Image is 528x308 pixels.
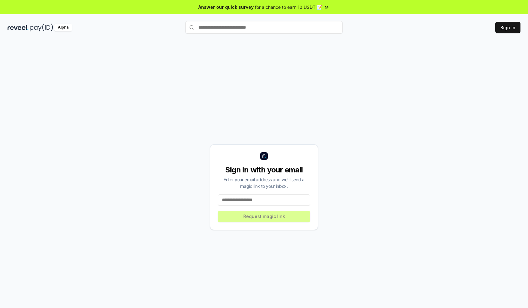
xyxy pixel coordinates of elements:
[30,24,53,31] img: pay_id
[495,22,520,33] button: Sign In
[198,4,254,10] span: Answer our quick survey
[218,165,310,175] div: Sign in with your email
[8,24,29,31] img: reveel_dark
[260,152,268,160] img: logo_small
[54,24,72,31] div: Alpha
[218,176,310,189] div: Enter your email address and we’ll send a magic link to your inbox.
[255,4,322,10] span: for a chance to earn 10 USDT 📝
